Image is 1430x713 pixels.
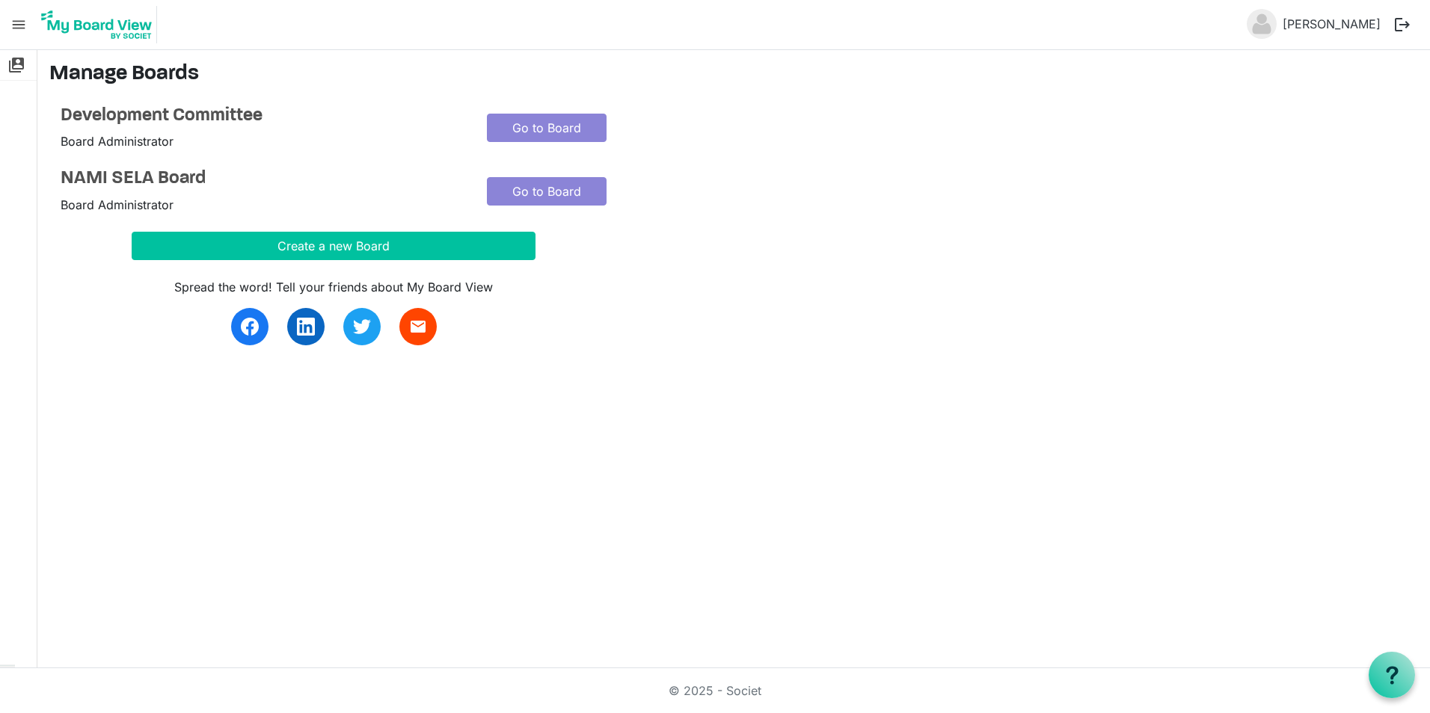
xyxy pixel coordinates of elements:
img: My Board View Logo [37,6,157,43]
img: no-profile-picture.svg [1247,9,1277,39]
img: linkedin.svg [297,318,315,336]
a: Go to Board [487,177,607,206]
a: © 2025 - Societ [669,683,761,698]
button: Create a new Board [132,232,536,260]
a: Development Committee [61,105,464,127]
a: My Board View Logo [37,6,163,43]
span: Board Administrator [61,197,174,212]
a: email [399,308,437,345]
img: twitter.svg [353,318,371,336]
a: Go to Board [487,114,607,142]
a: NAMI SELA Board [61,168,464,190]
span: email [409,318,427,336]
h3: Manage Boards [49,62,1418,87]
a: [PERSON_NAME] [1277,9,1387,39]
button: logout [1387,9,1418,40]
img: facebook.svg [241,318,259,336]
div: Spread the word! Tell your friends about My Board View [132,278,536,296]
